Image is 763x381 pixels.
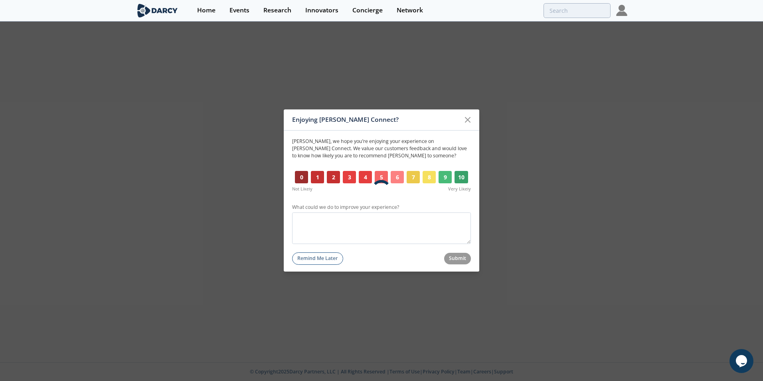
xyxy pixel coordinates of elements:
div: Research [263,7,291,14]
button: 10 [455,171,468,184]
div: Home [197,7,215,14]
button: 8 [423,171,436,184]
div: Enjoying [PERSON_NAME] Connect? [292,112,460,127]
div: Network [397,7,423,14]
span: Not Likely [292,186,312,192]
div: Events [229,7,249,14]
div: Concierge [352,7,383,14]
button: Submit [444,253,471,264]
button: 1 [311,171,324,184]
button: 3 [343,171,356,184]
button: 7 [407,171,420,184]
img: logo-wide.svg [136,4,179,18]
button: 9 [439,171,452,184]
input: Advanced Search [544,3,611,18]
p: [PERSON_NAME] , we hope you’re enjoying your experience on [PERSON_NAME] Connect. We value our cu... [292,137,471,159]
label: What could we do to improve your experience? [292,204,471,211]
span: Very Likely [448,186,471,192]
button: 0 [295,171,308,184]
button: Remind Me Later [292,252,343,265]
button: 6 [391,171,404,184]
button: 5 [375,171,388,184]
img: Profile [616,5,627,16]
button: 4 [359,171,372,184]
div: Innovators [305,7,338,14]
iframe: chat widget [729,349,755,373]
button: 2 [327,171,340,184]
